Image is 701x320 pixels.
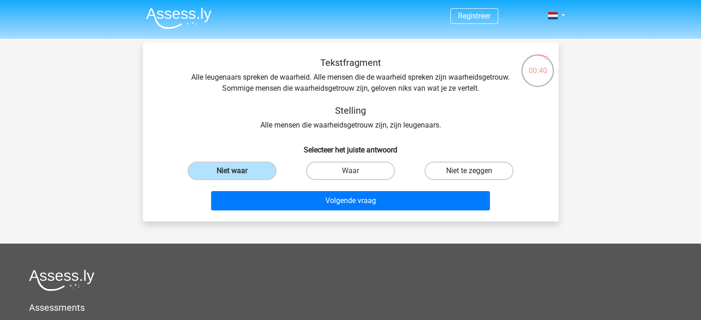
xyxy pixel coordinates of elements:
[29,302,672,313] h5: Assessments
[187,57,514,68] h5: Tekstfragment
[188,162,277,180] label: Niet waar
[29,269,94,291] img: Assessly logo
[306,162,395,180] label: Waar
[520,53,555,76] div: 00:40
[158,138,544,154] h6: Selecteer het juiste antwoord
[187,105,514,116] h5: Stelling
[158,57,544,131] div: Alle leugenaars spreken de waarheid. Alle mensen die de waarheid spreken zijn waarheidsgetrouw. S...
[146,7,212,29] img: Assessly
[424,162,513,180] label: Niet te zeggen
[458,12,490,20] a: Registreer
[211,191,490,210] button: Volgende vraag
